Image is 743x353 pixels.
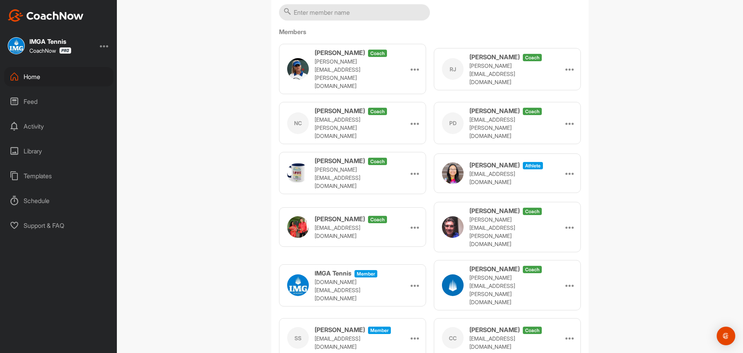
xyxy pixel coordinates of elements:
p: [DOMAIN_NAME][EMAIL_ADDRESS][DOMAIN_NAME] [315,278,392,302]
p: [PERSON_NAME][EMAIL_ADDRESS][DOMAIN_NAME] [315,165,392,190]
p: [EMAIL_ADDRESS][DOMAIN_NAME] [469,170,547,186]
div: Activity [4,117,113,136]
div: IMGA Tennis [29,38,71,45]
h3: [PERSON_NAME] [315,106,365,115]
span: Member [354,270,377,277]
p: [EMAIL_ADDRESS][DOMAIN_NAME] [469,334,547,351]
input: Enter member name [279,4,430,21]
p: [PERSON_NAME][EMAIL_ADDRESS][PERSON_NAME][DOMAIN_NAME] [469,274,547,306]
div: SS [287,327,309,349]
span: coach [368,50,387,57]
img: CoachNow [8,9,84,22]
span: coach [523,266,542,273]
div: Schedule [4,191,113,210]
span: coach [368,108,387,115]
div: CoachNow [29,47,71,54]
div: PD [442,112,464,134]
p: [EMAIL_ADDRESS][DOMAIN_NAME] [315,224,392,240]
img: user [287,162,309,184]
p: [PERSON_NAME][EMAIL_ADDRESS][DOMAIN_NAME] [469,62,547,86]
img: user [442,216,464,238]
span: coach [368,216,387,223]
span: coach [523,327,542,334]
h3: [PERSON_NAME] [469,106,520,115]
h3: [PERSON_NAME] [469,206,520,215]
h3: IMGA Tennis [315,269,351,278]
h3: [PERSON_NAME] [469,160,520,170]
img: CoachNow Pro [59,47,71,54]
span: coach [368,158,387,165]
div: CC [442,327,464,349]
span: Member [368,327,391,334]
h3: [PERSON_NAME] [469,325,520,334]
div: Library [4,141,113,161]
span: coach [523,108,542,115]
span: coach [523,208,542,215]
h3: [PERSON_NAME] [315,325,365,334]
p: [EMAIL_ADDRESS][DOMAIN_NAME] [315,334,392,351]
h3: [PERSON_NAME] [315,156,365,165]
h3: [PERSON_NAME] [315,214,365,224]
img: square_fbd24ebe9e7d24b63c563b236df2e5b1.jpg [8,37,25,54]
img: user [442,274,464,296]
p: [PERSON_NAME][EMAIL_ADDRESS][PERSON_NAME][DOMAIN_NAME] [469,215,547,248]
img: user [287,274,309,296]
p: [EMAIL_ADDRESS][PERSON_NAME][DOMAIN_NAME] [469,115,547,140]
img: user [287,58,309,80]
div: Open Intercom Messenger [717,327,735,345]
div: NC [287,112,309,134]
span: coach [523,54,542,61]
div: Templates [4,166,113,186]
label: Members [279,27,581,36]
img: user [287,216,309,238]
div: Home [4,67,113,86]
p: [PERSON_NAME][EMAIL_ADDRESS][PERSON_NAME][DOMAIN_NAME] [315,57,392,90]
span: athlete [523,162,543,169]
p: [EMAIL_ADDRESS][PERSON_NAME][DOMAIN_NAME] [315,115,392,140]
h3: [PERSON_NAME] [469,264,520,274]
h3: [PERSON_NAME] [469,52,520,62]
img: user [442,162,464,184]
h3: [PERSON_NAME] [315,48,365,57]
div: RJ [442,58,464,80]
div: Feed [4,92,113,111]
div: Support & FAQ [4,216,113,235]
